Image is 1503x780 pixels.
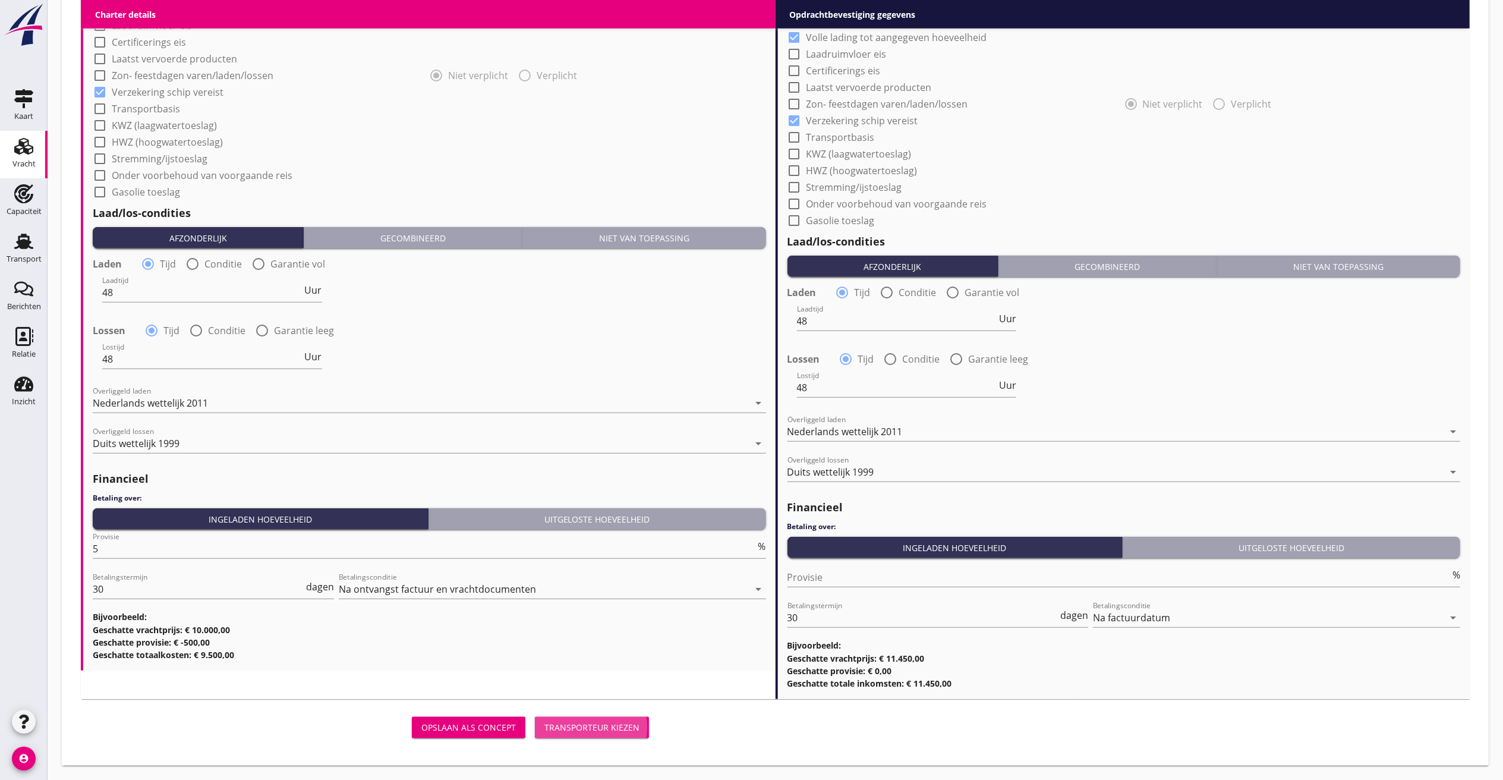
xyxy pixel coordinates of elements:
label: Laadruimvloer eis [112,20,192,32]
div: Relatie [12,350,36,358]
span: Uur [999,314,1016,323]
i: account_circle [12,747,36,770]
h2: Laad/los-condities [93,205,766,221]
strong: Lossen [787,353,820,365]
label: Verzekering schip vereist [112,86,223,98]
label: Tijd [160,258,176,270]
label: KWZ (laagwatertoeslag) [806,148,912,160]
label: Stremming/ijstoeslag [112,153,207,165]
i: arrow_drop_down [1446,424,1460,439]
label: Zon- feestdagen varen/laden/lossen [806,98,968,110]
strong: Lossen [93,325,125,336]
label: Stremming/ijstoeslag [806,181,902,193]
h3: Bijvoorbeeld: [93,611,766,623]
label: Onder voorbehoud van voorgaande reis [112,169,292,181]
h2: Financieel [93,471,766,487]
div: Gecombineerd [1003,260,1212,273]
label: Laatst vervoerde producten [806,81,932,93]
button: Uitgeloste hoeveelheid [428,508,766,530]
label: Laatst vervoerde producten [112,53,237,65]
div: Kaart [14,112,33,120]
div: Ingeladen hoeveelheid [97,513,423,526]
label: Te varen diepgangen [806,15,900,27]
div: Nederlands wettelijk 2011 [787,426,903,437]
label: Conditie [204,258,242,270]
label: Tijd [855,287,871,298]
i: arrow_drop_down [752,582,766,596]
input: Provisie [93,539,756,558]
label: Conditie [899,287,937,298]
button: Afzonderlijk [787,256,998,277]
label: Garantie vol [270,258,325,270]
label: Garantie vol [965,287,1020,298]
h4: Betaling over: [93,493,766,504]
div: Berichten [7,303,41,310]
input: Betalingstermijn [787,608,1058,627]
label: Laadruimvloer eis [806,48,887,60]
button: Opslaan als concept [412,717,525,738]
label: Certificerings eis [806,65,881,77]
div: % [756,542,766,551]
span: Uur [999,380,1016,390]
div: Capaciteit [7,207,42,215]
div: Transport [7,255,42,263]
div: Na ontvangst factuur en vrachtdocumenten [339,584,536,595]
label: Gasolie toeslag [112,186,180,198]
div: Afzonderlijk [97,232,298,244]
label: HWZ (hoogwatertoeslag) [112,136,223,148]
div: Duits wettelijk 1999 [93,438,179,449]
h2: Financieel [787,499,1461,515]
i: arrow_drop_down [752,396,766,410]
label: Transportbasis [806,131,875,143]
input: Lostijd [102,350,303,369]
div: dagen [304,582,334,592]
h2: Laad/los-condities [787,234,1461,250]
h3: Geschatte vrachtprijs: € 11.450,00 [787,652,1461,665]
input: Laadtijd [102,283,303,302]
div: Opslaan als concept [421,721,516,734]
input: Provisie [787,568,1451,587]
div: Transporteur kiezen [544,721,639,734]
h3: Geschatte provisie: € 0,00 [787,665,1461,677]
label: Zon- feestdagen varen/laden/lossen [112,70,273,81]
strong: Laden [93,258,122,270]
label: Tijd [858,353,874,365]
button: Transporteur kiezen [535,717,649,738]
div: Ingeladen hoeveelheid [792,542,1118,554]
input: Lostijd [797,378,997,397]
div: Nederlands wettelijk 2011 [93,398,208,408]
label: Conditie [208,325,245,336]
label: Gasolie toeslag [806,215,875,227]
h3: Geschatte totale inkomsten: € 11.450,00 [787,677,1461,690]
h3: Geschatte totaalkosten: € 9.500,00 [93,649,766,661]
div: Niet van toepassing [1222,260,1455,273]
label: Volle lading tot aangegeven hoeveelheid [112,3,292,15]
label: Garantie leeg [969,353,1029,365]
label: KWZ (laagwatertoeslag) [112,119,217,131]
i: arrow_drop_down [752,436,766,451]
input: Betalingstermijn [93,580,304,599]
div: Niet van toepassing [527,232,761,244]
button: Afzonderlijk [93,227,304,249]
div: Uitgeloste hoeveelheid [1127,542,1455,554]
label: Onder voorbehoud van voorgaande reis [806,198,987,210]
label: Volle lading tot aangegeven hoeveelheid [806,32,987,43]
i: arrow_drop_down [1446,611,1460,625]
div: Uitgeloste hoeveelheid [433,513,761,526]
div: Inzicht [12,398,36,405]
label: Verzekering schip vereist [806,115,918,127]
label: Tijd [163,325,179,336]
div: Vracht [12,160,36,168]
div: % [1450,570,1460,580]
div: Na factuurdatum [1093,612,1170,623]
button: Niet van toepassing [522,227,765,249]
label: Certificerings eis [112,36,186,48]
h3: Geschatte provisie: € -500,00 [93,636,766,649]
button: Uitgeloste hoeveelheid [1123,537,1460,558]
i: arrow_drop_down [1446,465,1460,479]
strong: Laden [787,287,817,298]
button: Ingeladen hoeveelheid [93,508,428,530]
div: Duits wettelijk 1999 [787,467,874,477]
button: Gecombineerd [304,227,522,249]
img: logo-small.a267ee39.svg [2,3,45,47]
